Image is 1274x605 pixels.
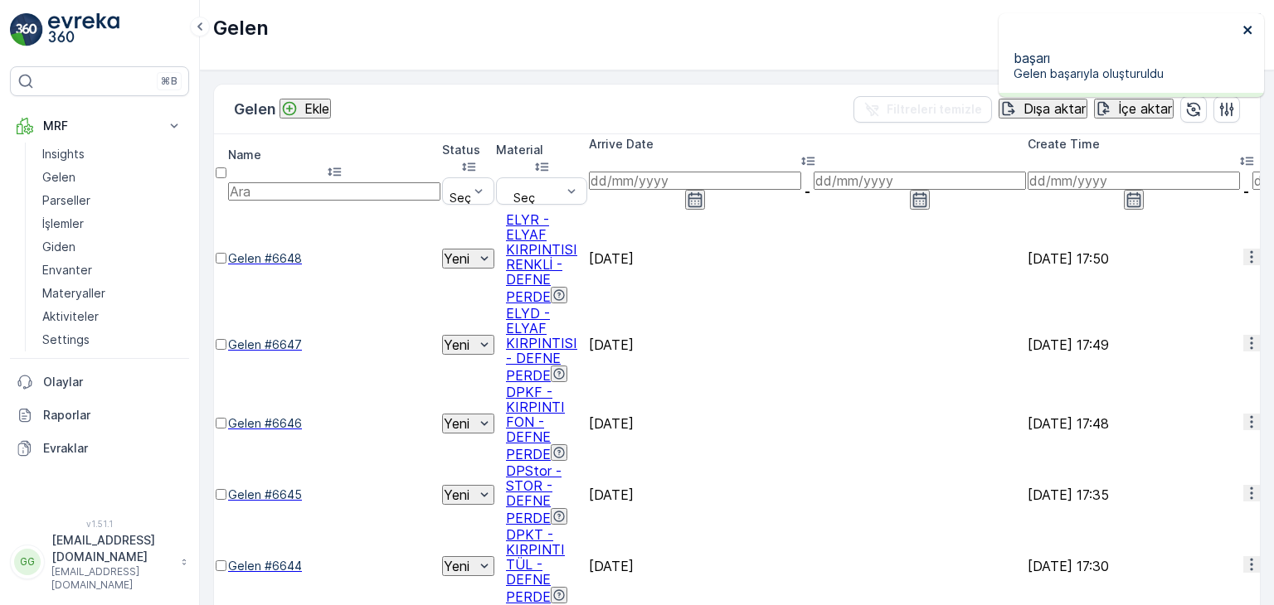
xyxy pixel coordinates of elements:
p: Settings [42,332,90,348]
span: v 1.51.1 [10,519,189,529]
p: Insights [42,146,85,162]
p: İçe aktar [1119,101,1172,116]
p: Materyaller [42,285,105,302]
a: ELYD - ELYAF KIRPINTISI - DEFNE PERDE [506,305,577,384]
p: Material [496,142,587,158]
button: Yeni [442,485,494,505]
input: dd/mm/yyyy [589,172,801,190]
button: Yeni [442,335,494,355]
a: Gelen #6645 [228,486,440,503]
button: Filtreleri temizle [853,96,992,123]
a: Parseller [36,189,189,212]
p: başarı [1014,51,1238,65]
p: - [805,184,810,199]
button: Yeni [442,414,494,433]
p: Dışa aktar [1024,101,1086,116]
p: Name [228,147,440,163]
p: Gelen başarıyla oluşturuldu [1014,65,1238,82]
button: Ekle [280,99,331,119]
td: [DATE] [589,463,1026,525]
p: Raporlar [43,407,182,423]
p: Gelen [213,15,269,41]
button: MRF [10,109,189,143]
p: Filtreleri temizle [887,101,982,118]
a: Insights [36,143,189,166]
a: Envanter [36,259,189,282]
a: Gelen [36,166,189,189]
a: İşlemler [36,212,189,235]
input: Ara [228,182,440,201]
p: Yeni [444,337,469,352]
a: DPKF - KIRPINTI FON - DEFNE PERDE [506,384,565,462]
p: Parseller [42,192,90,209]
p: Envanter [42,262,92,278]
p: [EMAIL_ADDRESS][DOMAIN_NAME] [51,565,173,592]
td: [DATE] [589,306,1026,383]
p: Seç [503,191,544,205]
button: Yeni [442,249,494,269]
p: Yeni [444,559,469,574]
p: Yeni [444,487,469,502]
p: Yeni [444,416,469,431]
p: Giden [42,239,75,255]
td: [DATE] [589,212,1026,304]
a: Aktiviteler [36,305,189,328]
p: MRF [43,118,156,134]
td: [DATE] [589,527,1026,604]
a: Settings [36,328,189,351]
button: GG[EMAIL_ADDRESS][DOMAIN_NAME][EMAIL_ADDRESS][DOMAIN_NAME] [10,532,189,592]
p: Gelen [42,169,75,186]
img: logo [10,13,43,46]
p: Yeni [444,251,469,266]
button: İçe aktar [1094,99,1174,119]
p: Evraklar [43,440,182,457]
p: Olaylar [43,374,182,390]
a: Materyaller [36,282,189,305]
div: GG [14,549,41,575]
a: Gelen #6646 [228,415,440,432]
a: Gelen #6648 [228,250,440,267]
button: Dışa aktar [999,99,1087,119]
a: Olaylar [10,365,189,399]
p: Status [442,142,494,158]
a: Gelen #6647 [228,336,440,353]
p: ⌘B [161,75,177,88]
a: DPKT - KIRPINTI TÜL - DEFNE PERDE [506,526,565,605]
p: Arrive Date [589,136,1026,152]
a: Gelen #6644 [228,558,440,574]
a: Raporlar [10,399,189,432]
button: close [1242,23,1254,39]
a: Evraklar [10,432,189,465]
td: [DATE] [589,385,1026,462]
p: Seç [450,191,471,205]
p: Aktiviteler [42,308,99,325]
p: İşlemler [42,215,84,232]
p: [EMAIL_ADDRESS][DOMAIN_NAME] [51,532,173,565]
input: dd/mm/yyyy [1028,172,1240,190]
p: Gelen [234,98,276,121]
button: Yeni [442,556,494,576]
a: Giden [36,235,189,259]
p: Ekle [304,101,329,116]
a: DPStor - STOR - DEFNE PERDE [506,462,562,526]
input: dd/mm/yyyy [814,172,1026,190]
a: ELYR - ELYAF KIRPINTISI RENKLİ - DEFNE PERDE [506,211,577,305]
img: logo_light-DOdMpM7g.png [48,13,119,46]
